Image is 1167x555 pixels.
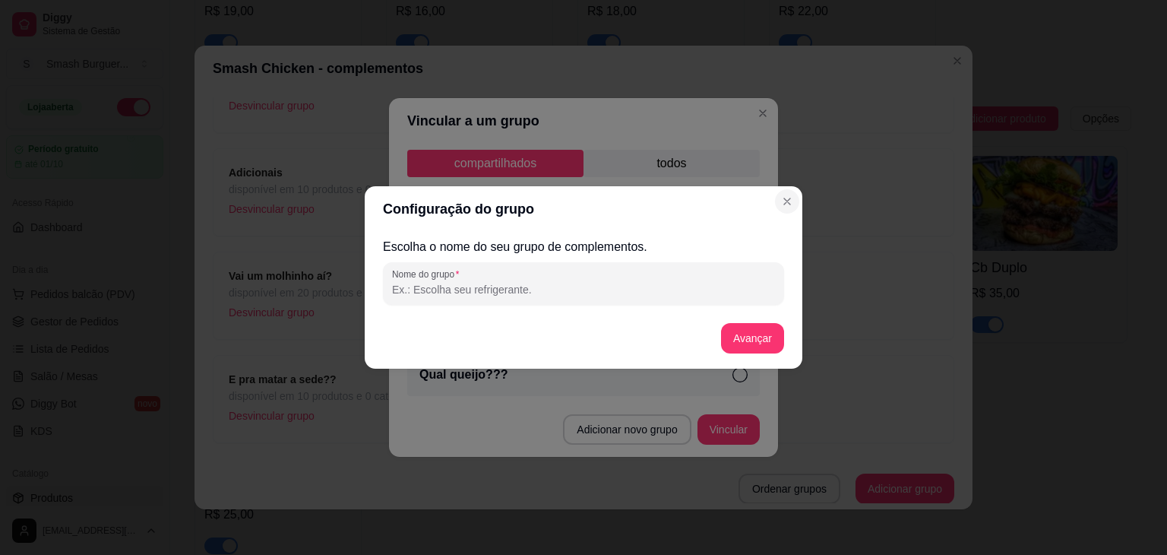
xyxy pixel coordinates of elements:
button: Close [775,189,799,214]
input: Nome do grupo [392,282,775,297]
header: Configuração do grupo [365,186,802,232]
button: Avançar [721,323,784,354]
label: Nome do grupo [392,268,464,281]
h2: Escolha o nome do seu grupo de complementos. [383,238,784,256]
